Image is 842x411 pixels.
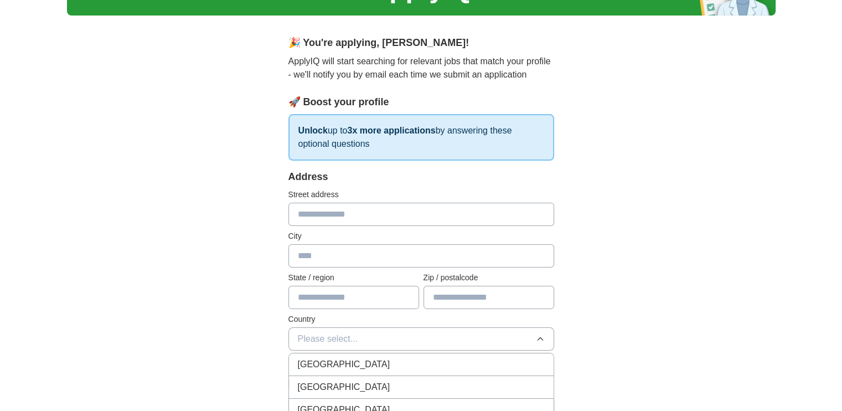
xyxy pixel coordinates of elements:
[298,332,358,346] span: Please select...
[288,327,554,351] button: Please select...
[298,126,328,135] strong: Unlock
[288,35,554,50] div: 🎉 You're applying , [PERSON_NAME] !
[288,55,554,81] p: ApplyIQ will start searching for relevant jobs that match your profile - we'll notify you by emai...
[288,314,554,325] label: Country
[423,272,554,284] label: Zip / postalcode
[298,381,390,394] span: [GEOGRAPHIC_DATA]
[288,95,554,110] div: 🚀 Boost your profile
[288,189,554,201] label: Street address
[288,272,419,284] label: State / region
[288,169,554,184] div: Address
[288,230,554,242] label: City
[288,114,554,161] p: up to by answering these optional questions
[347,126,435,135] strong: 3x more applications
[298,358,390,371] span: [GEOGRAPHIC_DATA]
